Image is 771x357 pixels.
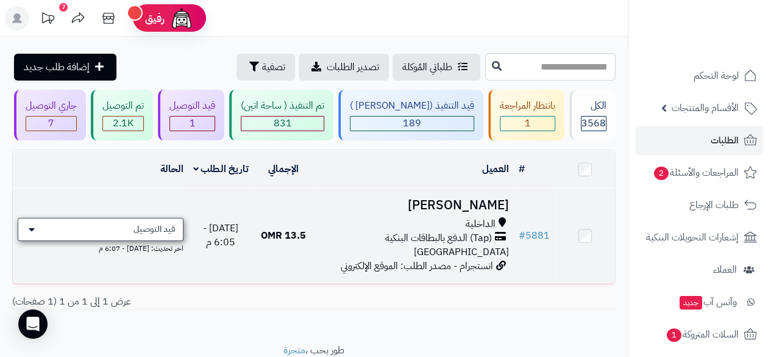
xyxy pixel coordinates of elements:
[170,117,215,131] div: 1
[103,117,143,131] div: 2088
[236,54,295,81] button: تصفية
[636,190,764,220] a: طلبات الإرجاع
[636,126,764,155] a: الطلبات
[24,60,90,74] span: إضافة طلب جديد
[519,162,525,176] a: #
[59,3,68,12] div: 7
[227,90,336,140] a: تم التنفيذ ( ساحة اتين) 831
[12,90,88,140] a: جاري التوصيل 7
[350,117,474,131] div: 189
[636,223,764,252] a: إشعارات التحويلات البنكية
[262,60,285,74] span: تصفية
[519,228,525,243] span: #
[241,117,324,131] div: 831
[190,116,196,131] span: 1
[327,60,379,74] span: تصدير الطلبات
[581,99,606,113] div: الكل
[636,255,764,284] a: العملاء
[713,261,737,278] span: العملاء
[133,223,176,236] span: قيد التوصيل
[26,99,77,113] div: جاري التوصيل
[711,132,739,149] span: الطلبات
[268,162,299,176] a: الإجمالي
[88,90,155,140] a: تم التوصيل 2.1K
[500,117,555,131] div: 1
[500,99,555,113] div: بانتظار المراجعة
[581,116,606,131] span: 3568
[567,90,618,140] a: الكل3568
[525,116,531,131] span: 1
[32,6,63,34] a: تحديثات المنصة
[169,6,194,31] img: ai-face.png
[145,11,165,26] span: رفيق
[519,228,550,243] a: #5881
[403,116,421,131] span: 189
[102,99,144,113] div: تم التوصيل
[466,217,496,231] span: الداخلية
[402,60,452,74] span: طلباتي المُوكلة
[193,162,249,176] a: تاريخ الطلب
[636,320,764,349] a: السلات المتروكة1
[393,54,480,81] a: طلباتي المُوكلة
[261,228,306,243] span: 13.5 OMR
[688,9,759,35] img: logo-2.png
[160,162,183,176] a: الحالة
[678,294,737,311] span: وآتس آب
[341,259,493,273] span: انستجرام - مصدر الطلب: الموقع الإلكتروني
[350,99,474,113] div: قيد التنفيذ ([PERSON_NAME] )
[667,328,681,342] span: 1
[646,229,739,246] span: إشعارات التحويلات البنكية
[636,287,764,317] a: وآتس آبجديد
[654,167,669,180] span: 2
[672,99,739,117] span: الأقسام والمنتجات
[336,90,486,140] a: قيد التنفيذ ([PERSON_NAME] ) 189
[155,90,227,140] a: قيد التوصيل 1
[385,231,492,245] span: (Tap) الدفع بالبطاقات البنكية
[203,221,238,250] span: [DATE] - 6:05 م
[653,164,739,181] span: المراجعات والأسئلة
[636,61,764,90] a: لوحة التحكم
[113,116,133,131] span: 2.1K
[666,326,739,343] span: السلات المتروكة
[241,99,324,113] div: تم التنفيذ ( ساحة اتين)
[48,116,54,131] span: 7
[169,99,215,113] div: قيد التوصيل
[486,90,567,140] a: بانتظار المراجعة 1
[18,309,48,339] div: Open Intercom Messenger
[274,116,292,131] span: 831
[299,54,389,81] a: تصدير الطلبات
[14,54,116,81] a: إضافة طلب جديد
[694,67,739,84] span: لوحة التحكم
[318,198,509,212] h3: [PERSON_NAME]
[18,241,183,254] div: اخر تحديث: [DATE] - 6:07 م
[414,245,509,259] span: [GEOGRAPHIC_DATA]
[689,197,739,214] span: طلبات الإرجاع
[680,296,702,309] span: جديد
[3,295,314,309] div: عرض 1 إلى 1 من 1 (1 صفحات)
[26,117,76,131] div: 7
[636,158,764,187] a: المراجعات والأسئلة2
[482,162,509,176] a: العميل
